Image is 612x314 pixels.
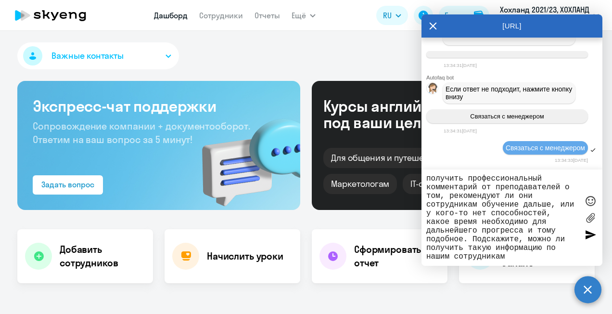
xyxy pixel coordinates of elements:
[426,174,578,261] textarea: Добрый день! Нам необходимо получить профессиональный комментарий от преподавателей о том, рекоме...
[199,11,243,20] a: Сотрудники
[292,10,306,21] span: Ещё
[583,210,598,225] label: Лимит 10 файлов
[41,179,94,190] div: Задать вопрос
[439,6,489,25] button: Балансbalance
[188,102,300,210] img: bg-img
[445,10,470,21] div: Баланс
[470,113,544,120] span: Связаться с менеджером
[354,243,440,270] h4: Сформировать отчет
[323,174,397,194] div: Маркетологам
[33,120,250,145] span: Сопровождение компании + документооборот. Ответим на ваш вопрос за 5 минут!
[17,42,179,69] button: Важные контакты
[154,11,188,20] a: Дашборд
[383,10,392,21] span: RU
[427,83,439,97] img: bot avatar
[555,157,588,163] time: 13:34:33[DATE]
[292,6,316,25] button: Ещё
[323,148,456,168] div: Для общения и путешествий
[426,75,602,80] div: Autofaq bot
[33,175,103,195] button: Задать вопрос
[495,4,604,27] button: Хохланд 2021/23, ХОХЛАНД РУССЛАНД, ООО
[444,128,477,133] time: 13:34:31[DATE]
[426,109,588,123] button: Связаться с менеджером
[323,98,488,131] div: Курсы английского под ваши цели
[60,243,145,270] h4: Добавить сотрудников
[444,63,477,68] time: 13:34:31[DATE]
[474,11,484,20] img: balance
[255,11,280,20] a: Отчеты
[376,6,408,25] button: RU
[506,144,585,152] span: Связаться с менеджером
[51,50,124,62] span: Важные контакты
[500,4,589,27] p: Хохланд 2021/23, ХОХЛАНД РУССЛАНД, ООО
[403,174,485,194] div: IT-специалистам
[446,85,574,101] span: Если ответ не подходит, нажмите кнопку внизу
[207,249,283,263] h4: Начислить уроки
[33,96,285,116] h3: Экспресс-чат поддержки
